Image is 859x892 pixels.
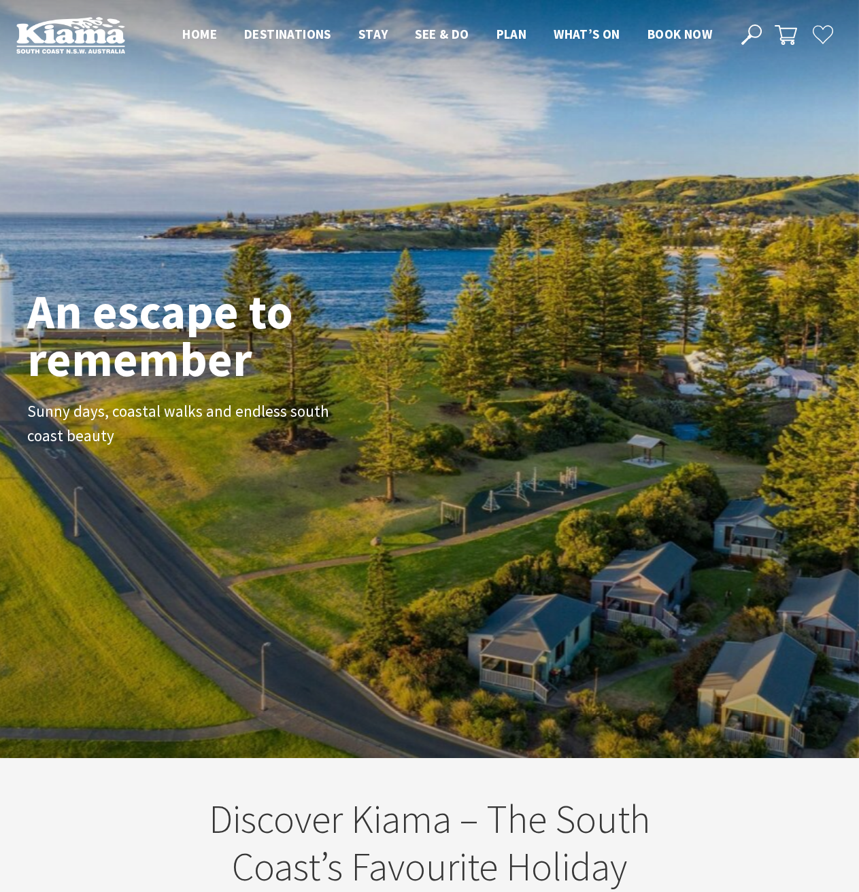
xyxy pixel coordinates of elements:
h1: An escape to remember [27,288,401,383]
span: Home [182,26,217,42]
span: See & Do [415,26,469,42]
span: Destinations [244,26,331,42]
span: Book now [647,26,712,42]
span: Plan [496,26,527,42]
span: Stay [358,26,388,42]
img: Kiama Logo [16,16,125,54]
nav: Main Menu [169,24,726,46]
p: Sunny days, coastal walks and endless south coast beauty [27,399,333,449]
span: What’s On [554,26,620,42]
